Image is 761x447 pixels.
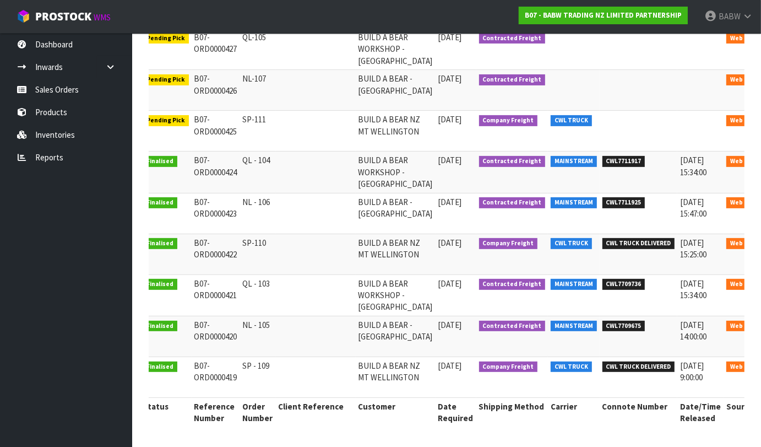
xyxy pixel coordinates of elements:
[476,397,548,427] th: Shipping Method
[479,156,546,167] span: Contracted Freight
[356,193,436,234] td: BUILD A BEAR - [GEOGRAPHIC_DATA]
[143,238,177,249] span: Finalised
[438,360,462,371] span: [DATE]
[356,234,436,274] td: BUILD A BEAR NZ MT WELLINGTON
[356,357,436,397] td: BUILD A BEAR NZ MT WELLINGTON
[35,9,91,24] span: ProStock
[479,238,538,249] span: Company Freight
[240,29,276,70] td: QL-105
[143,321,177,332] span: Finalised
[551,362,592,373] span: CWL TRUCK
[438,238,462,248] span: [DATE]
[356,316,436,357] td: BUILD A BEAR - [GEOGRAPHIC_DATA]
[438,197,462,207] span: [DATE]
[143,74,189,85] span: Pending Pick
[17,9,30,23] img: cube-alt.png
[438,320,462,330] span: [DATE]
[240,274,276,316] td: QL - 103
[192,316,240,357] td: B07-ORD0000420
[680,278,706,300] span: [DATE] 15:34:00
[356,152,436,193] td: BUILD A BEAR WORKSHOP - [GEOGRAPHIC_DATA]
[551,279,597,290] span: MAINSTREAM
[548,397,600,427] th: Carrier
[479,197,546,208] span: Contracted Freight
[143,197,177,208] span: Finalised
[140,397,192,427] th: Status
[192,152,240,193] td: B07-ORD0000424
[602,238,675,249] span: CWL TRUCK DELIVERED
[356,70,436,111] td: BUILD A BEAR - [GEOGRAPHIC_DATA]
[680,155,706,177] span: [DATE] 15:34:00
[551,321,597,332] span: MAINSTREAM
[438,155,462,165] span: [DATE]
[192,234,240,274] td: B07-ORD0000422
[192,29,240,70] td: B07-ORD0000427
[240,357,276,397] td: SP - 109
[240,152,276,193] td: QL - 104
[551,197,597,208] span: MAINSTREAM
[240,397,276,427] th: Order Number
[479,115,538,126] span: Company Freight
[438,32,462,42] span: [DATE]
[602,279,645,290] span: CWL7709736
[602,197,645,208] span: CWL7711925
[143,115,189,126] span: Pending Pick
[438,73,462,84] span: [DATE]
[479,321,546,332] span: Contracted Freight
[719,11,741,21] span: BABW
[192,357,240,397] td: B07-ORD0000419
[240,70,276,111] td: NL-107
[525,10,682,20] strong: B07 - BABW TRADING NZ LIMITED PARTNERSHIP
[240,193,276,234] td: NL - 106
[602,156,645,167] span: CWL7711917
[192,70,240,111] td: B07-ORD0000426
[94,12,111,23] small: WMS
[677,397,724,427] th: Date/Time Released
[356,397,436,427] th: Customer
[276,397,356,427] th: Client Reference
[479,362,538,373] span: Company Freight
[551,115,592,126] span: CWL TRUCK
[600,397,678,427] th: Connote Number
[356,111,436,152] td: BUILD A BEAR NZ MT WELLINGTON
[680,360,704,383] span: [DATE] 9:00:00
[680,197,706,219] span: [DATE] 15:47:00
[192,111,240,152] td: B07-ORD0000425
[479,279,546,290] span: Contracted Freight
[356,29,436,70] td: BUILD A BEAR WORKSHOP - [GEOGRAPHIC_DATA]
[602,362,675,373] span: CWL TRUCK DELIVERED
[680,320,706,342] span: [DATE] 14:00:00
[240,316,276,357] td: NL - 105
[143,33,189,44] span: Pending Pick
[192,397,240,427] th: Reference Number
[143,279,177,290] span: Finalised
[436,397,476,427] th: Date Required
[240,111,276,152] td: SP-111
[602,321,645,332] span: CWL7709675
[479,33,546,44] span: Contracted Freight
[680,238,706,260] span: [DATE] 15:25:00
[143,156,177,167] span: Finalised
[143,362,177,373] span: Finalised
[192,274,240,316] td: B07-ORD0000421
[479,74,546,85] span: Contracted Freight
[438,114,462,125] span: [DATE]
[551,156,597,167] span: MAINSTREAM
[438,278,462,289] span: [DATE]
[192,193,240,234] td: B07-ORD0000423
[240,234,276,274] td: SP-110
[356,274,436,316] td: BUILD A BEAR WORKSHOP - [GEOGRAPHIC_DATA]
[551,238,592,249] span: CWL TRUCK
